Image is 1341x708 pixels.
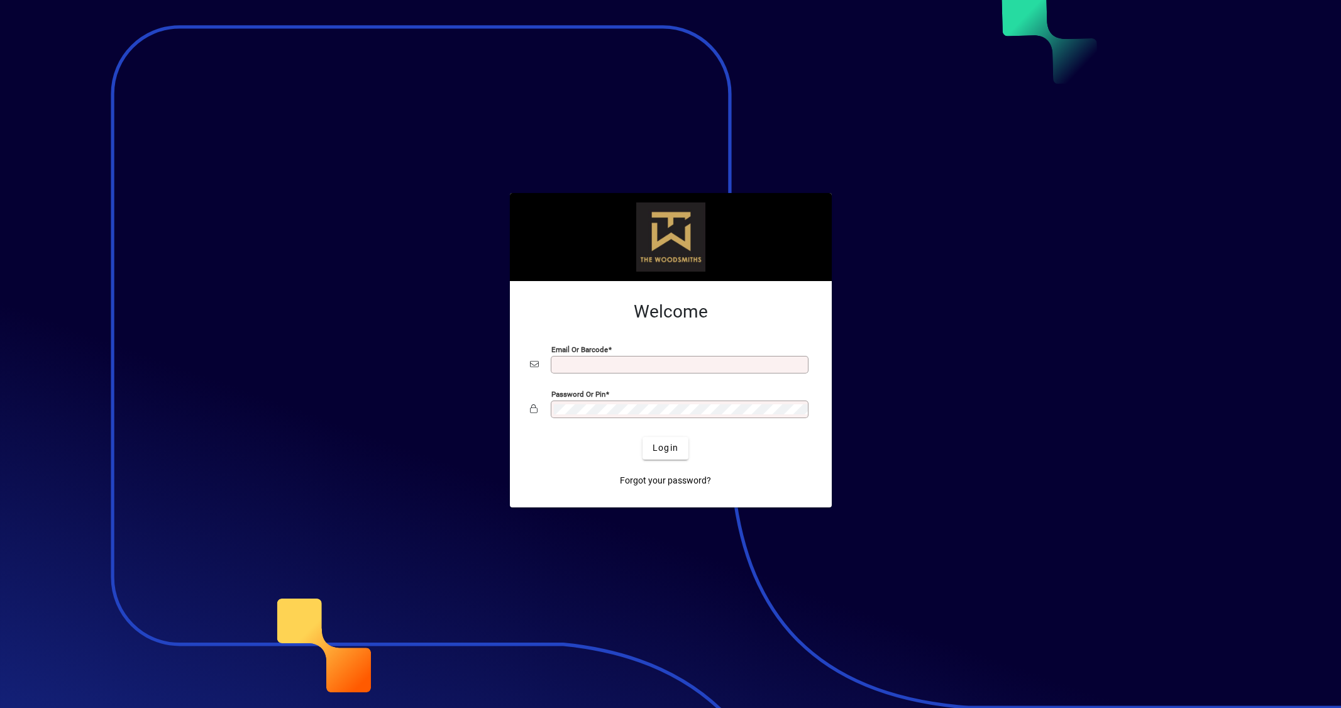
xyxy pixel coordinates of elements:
[643,437,688,460] button: Login
[620,474,711,487] span: Forgot your password?
[551,389,605,398] mat-label: Password or Pin
[615,470,716,492] a: Forgot your password?
[653,441,678,455] span: Login
[530,301,812,323] h2: Welcome
[551,345,608,353] mat-label: Email or Barcode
